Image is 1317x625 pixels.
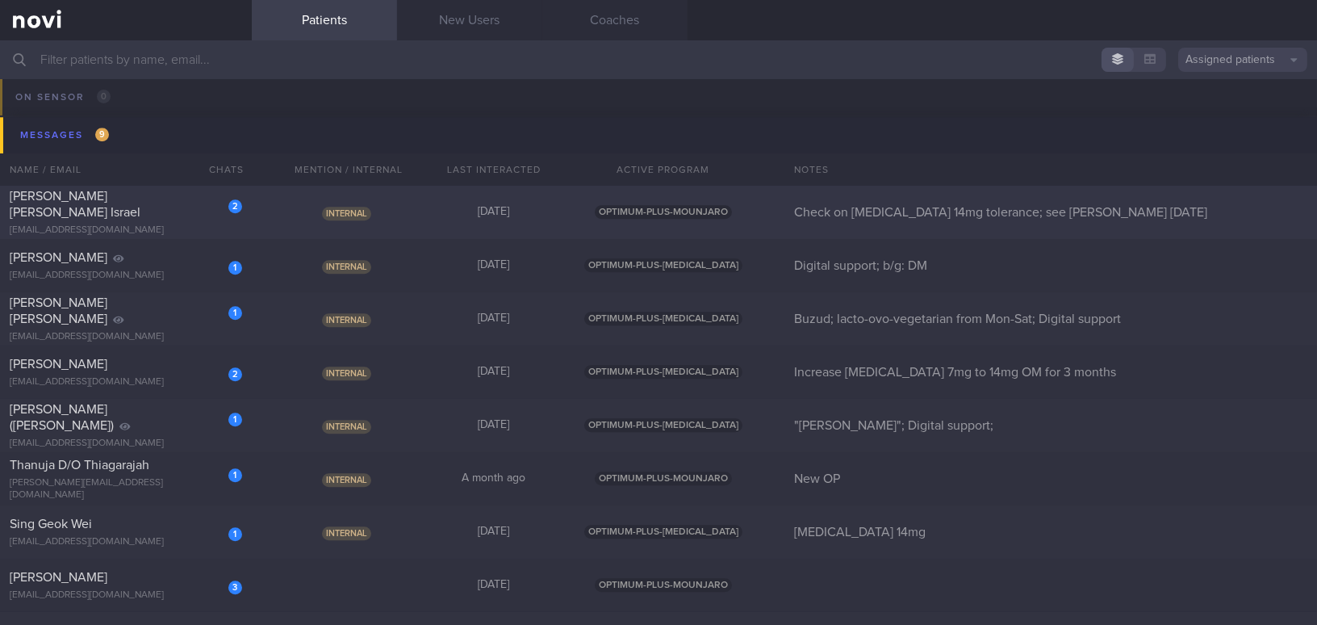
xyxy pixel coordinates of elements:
span: Internal [322,207,371,220]
div: [DATE] [421,312,567,326]
span: 0 [97,90,111,103]
div: Digital support; b/g: DM [784,258,1317,274]
div: [EMAIL_ADDRESS][DOMAIN_NAME] [10,589,242,602]
div: A month ago [421,472,567,486]
div: Chats [187,153,252,186]
div: Active Program [567,153,760,186]
span: Internal [322,313,371,327]
div: 2 [228,199,242,213]
span: [PERSON_NAME] [10,251,107,264]
div: 1 [228,261,242,275]
div: Messages [16,124,113,146]
div: 1 [228,306,242,320]
span: OPTIMUM-PLUS-MOUNJARO [595,472,732,485]
span: Internal [322,260,371,274]
span: Internal [322,367,371,380]
span: [PERSON_NAME] [PERSON_NAME] Israel [10,190,140,219]
span: OPTIMUM-PLUS-[MEDICAL_DATA] [584,525,742,539]
div: [DATE] [421,365,567,380]
span: OPTIMUM-PLUS-MOUNJARO [595,205,732,219]
div: [EMAIL_ADDRESS][DOMAIN_NAME] [10,270,242,282]
div: Buzud; lacto-ovo-vegetarian from Mon-Sat; Digital support [784,311,1317,327]
div: Check on [MEDICAL_DATA] 14mg tolerance; see [PERSON_NAME] [DATE] [784,204,1317,220]
div: On sensor [11,86,115,108]
div: 2 [228,367,242,381]
div: 1 [228,413,242,426]
div: Mention / Internal [276,153,421,186]
div: [DATE] [421,258,567,273]
div: Notes [784,153,1317,186]
span: OPTIMUM-PLUS-[MEDICAL_DATA] [584,365,742,379]
span: [PERSON_NAME] ([PERSON_NAME]) [10,403,114,432]
div: [EMAIL_ADDRESS][DOMAIN_NAME] [10,331,242,343]
span: 9 [95,128,109,141]
div: Increase [MEDICAL_DATA] 7mg to 14mg OM for 3 months [784,364,1317,380]
div: [EMAIL_ADDRESS][DOMAIN_NAME] [10,376,242,388]
div: [EMAIL_ADDRESS][DOMAIN_NAME] [10,224,242,237]
span: OPTIMUM-PLUS-MOUNJARO [595,578,732,592]
span: [PERSON_NAME] [PERSON_NAME] [10,296,107,325]
div: [EMAIL_ADDRESS][DOMAIN_NAME] [10,438,242,450]
span: [PERSON_NAME] [10,358,107,371]
div: 1 [228,527,242,541]
span: [PERSON_NAME] [10,571,107,584]
div: [DATE] [421,525,567,539]
div: New OP [784,471,1317,487]
span: Thanuja D/O Thiagarajah [10,459,149,472]
div: [DATE] [421,418,567,433]
span: OPTIMUM-PLUS-[MEDICAL_DATA] [584,312,742,325]
span: OPTIMUM-PLUS-[MEDICAL_DATA] [584,258,742,272]
div: [MEDICAL_DATA] 14mg [784,524,1317,540]
div: 1 [228,468,242,482]
span: Internal [322,420,371,434]
span: OPTIMUM-PLUS-[MEDICAL_DATA] [584,418,742,432]
div: [DATE] [421,205,567,220]
span: Internal [322,526,371,540]
div: [PERSON_NAME][EMAIL_ADDRESS][DOMAIN_NAME] [10,477,242,501]
span: Internal [322,473,371,487]
div: [EMAIL_ADDRESS][DOMAIN_NAME] [10,536,242,548]
span: Sing Geok Wei [10,518,92,531]
div: "[PERSON_NAME]"; Digital support; [784,417,1317,434]
div: [DATE] [421,578,567,593]
button: Assigned patients [1178,48,1307,72]
div: Last Interacted [421,153,567,186]
div: 3 [228,581,242,594]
